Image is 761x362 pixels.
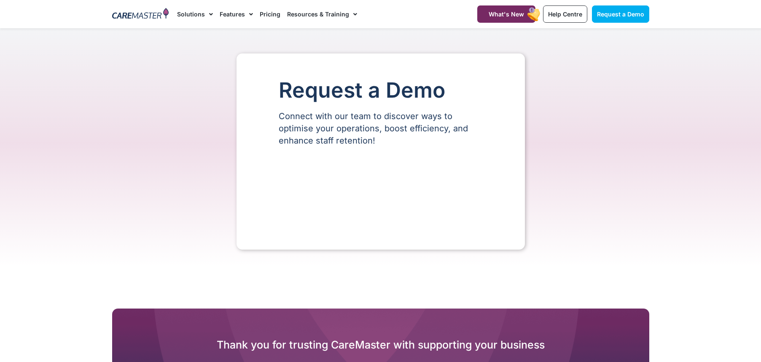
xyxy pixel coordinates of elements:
[112,338,649,351] h2: Thank you for trusting CareMaster with supporting your business
[543,5,587,23] a: Help Centre
[279,79,483,102] h1: Request a Demo
[112,8,169,21] img: CareMaster Logo
[477,5,535,23] a: What's New
[597,11,644,18] span: Request a Demo
[489,11,524,18] span: What's New
[279,161,483,224] iframe: Form 0
[592,5,649,23] a: Request a Demo
[279,110,483,147] p: Connect with our team to discover ways to optimise your operations, boost efficiency, and enhance...
[548,11,582,18] span: Help Centre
